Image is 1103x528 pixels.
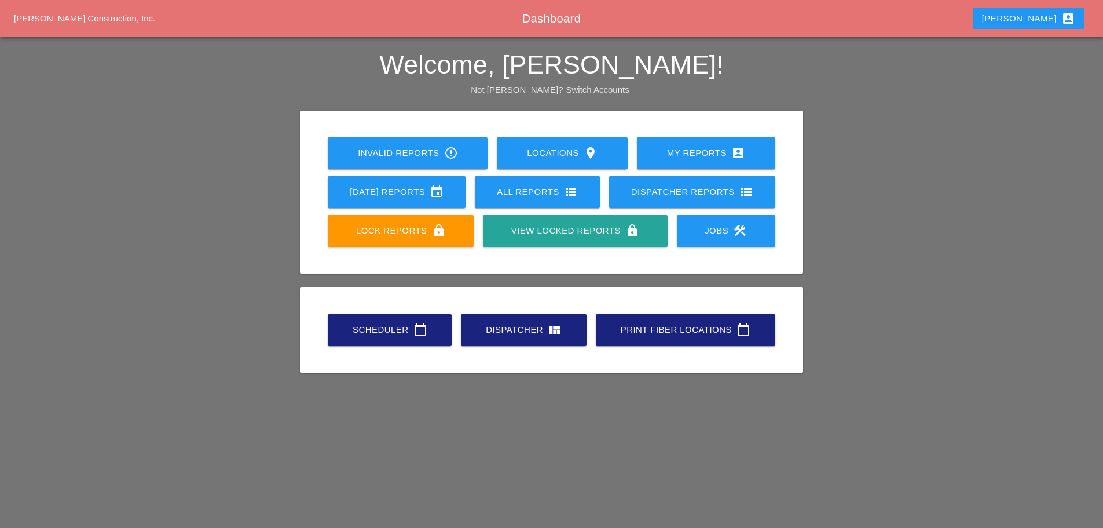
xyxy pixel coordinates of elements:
[982,12,1075,26] div: [PERSON_NAME]
[346,323,433,337] div: Scheduler
[564,185,578,199] i: view_list
[493,185,581,199] div: All Reports
[461,314,587,346] a: Dispatcher
[483,215,667,247] a: View Locked Reports
[430,185,444,199] i: event
[444,146,458,160] i: error_outline
[973,8,1084,29] button: [PERSON_NAME]
[346,224,455,238] div: Lock Reports
[328,137,488,169] a: Invalid Reports
[628,185,757,199] div: Dispatcher Reports
[731,146,745,160] i: account_box
[739,185,753,199] i: view_list
[413,323,427,337] i: calendar_today
[346,185,447,199] div: [DATE] Reports
[548,323,562,337] i: view_quilt
[346,146,469,160] div: Invalid Reports
[584,146,598,160] i: location_on
[625,224,639,238] i: lock
[609,176,775,208] a: Dispatcher Reports
[522,12,581,25] span: Dashboard
[479,323,568,337] div: Dispatcher
[677,215,775,247] a: Jobs
[733,224,747,238] i: construction
[475,176,600,208] a: All Reports
[501,224,648,238] div: View Locked Reports
[695,224,757,238] div: Jobs
[596,314,775,346] a: Print Fiber Locations
[637,137,775,169] a: My Reports
[1061,12,1075,26] i: account_box
[566,85,629,94] a: Switch Accounts
[497,137,627,169] a: Locations
[655,146,757,160] div: My Reports
[736,323,750,337] i: calendar_today
[515,146,609,160] div: Locations
[328,215,474,247] a: Lock Reports
[432,224,446,238] i: lock
[14,13,155,23] a: [PERSON_NAME] Construction, Inc.
[328,314,452,346] a: Scheduler
[614,323,757,337] div: Print Fiber Locations
[471,85,563,94] span: Not [PERSON_NAME]?
[328,176,466,208] a: [DATE] Reports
